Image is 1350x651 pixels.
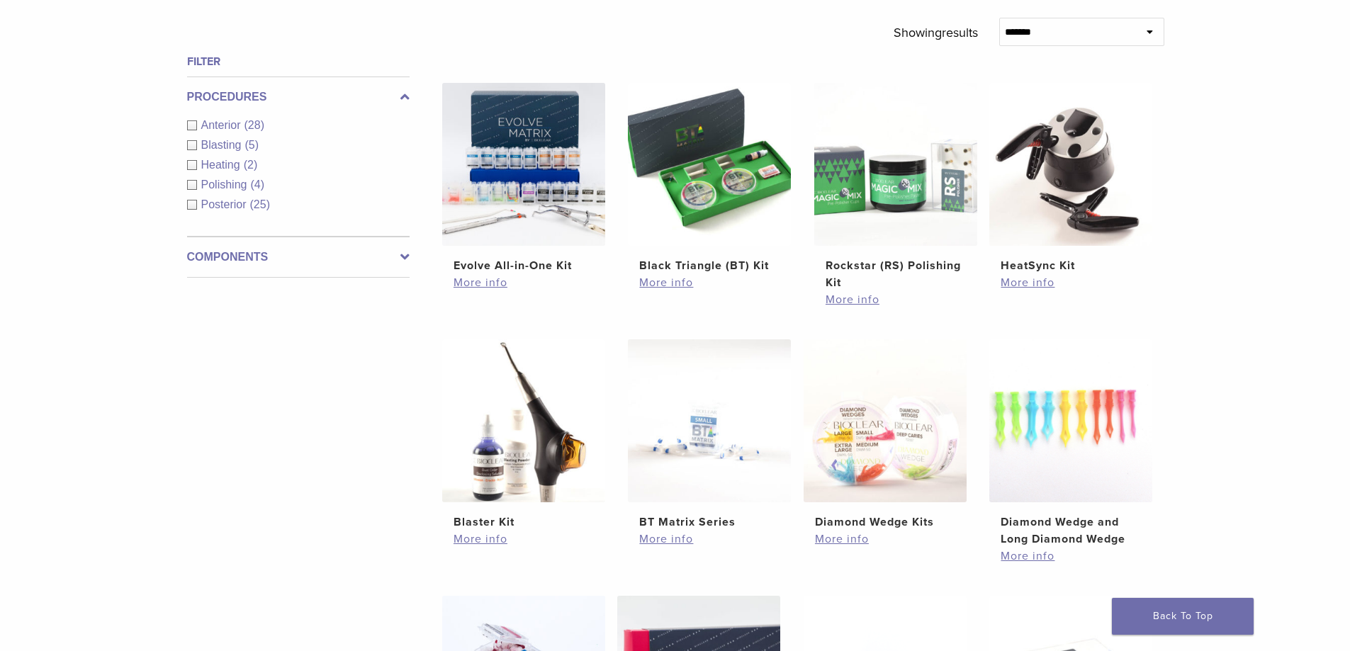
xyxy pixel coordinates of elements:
a: Black Triangle (BT) KitBlack Triangle (BT) Kit [627,83,792,274]
span: (25) [250,198,270,210]
label: Components [187,249,410,266]
img: Diamond Wedge and Long Diamond Wedge [989,339,1152,502]
span: (28) [244,119,264,131]
img: Evolve All-in-One Kit [442,83,605,246]
a: BT Matrix SeriesBT Matrix Series [627,339,792,531]
img: BT Matrix Series [628,339,791,502]
h2: Evolve All-in-One Kit [454,257,594,274]
a: More info [1001,274,1141,291]
img: HeatSync Kit [989,83,1152,246]
h2: Diamond Wedge and Long Diamond Wedge [1001,514,1141,548]
span: (2) [244,159,258,171]
p: Showing results [894,18,978,47]
a: Diamond Wedge KitsDiamond Wedge Kits [803,339,968,531]
a: More info [639,531,780,548]
img: Blaster Kit [442,339,605,502]
a: More info [454,531,594,548]
h2: BT Matrix Series [639,514,780,531]
h2: Black Triangle (BT) Kit [639,257,780,274]
img: Rockstar (RS) Polishing Kit [814,83,977,246]
a: More info [826,291,966,308]
a: Diamond Wedge and Long Diamond WedgeDiamond Wedge and Long Diamond Wedge [989,339,1154,548]
img: Black Triangle (BT) Kit [628,83,791,246]
img: Diamond Wedge Kits [804,339,967,502]
h2: Diamond Wedge Kits [815,514,955,531]
h2: Blaster Kit [454,514,594,531]
a: Evolve All-in-One KitEvolve All-in-One Kit [441,83,607,274]
span: Blasting [201,139,245,151]
h4: Filter [187,53,410,70]
span: Heating [201,159,244,171]
span: (5) [244,139,259,151]
label: Procedures [187,89,410,106]
span: Posterior [201,198,250,210]
a: HeatSync KitHeatSync Kit [989,83,1154,274]
h2: HeatSync Kit [1001,257,1141,274]
a: Blaster KitBlaster Kit [441,339,607,531]
a: More info [1001,548,1141,565]
a: More info [454,274,594,291]
a: Rockstar (RS) Polishing KitRockstar (RS) Polishing Kit [814,83,979,291]
a: Back To Top [1112,598,1254,635]
h2: Rockstar (RS) Polishing Kit [826,257,966,291]
a: More info [815,531,955,548]
span: (4) [250,179,264,191]
span: Polishing [201,179,251,191]
a: More info [639,274,780,291]
span: Anterior [201,119,244,131]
